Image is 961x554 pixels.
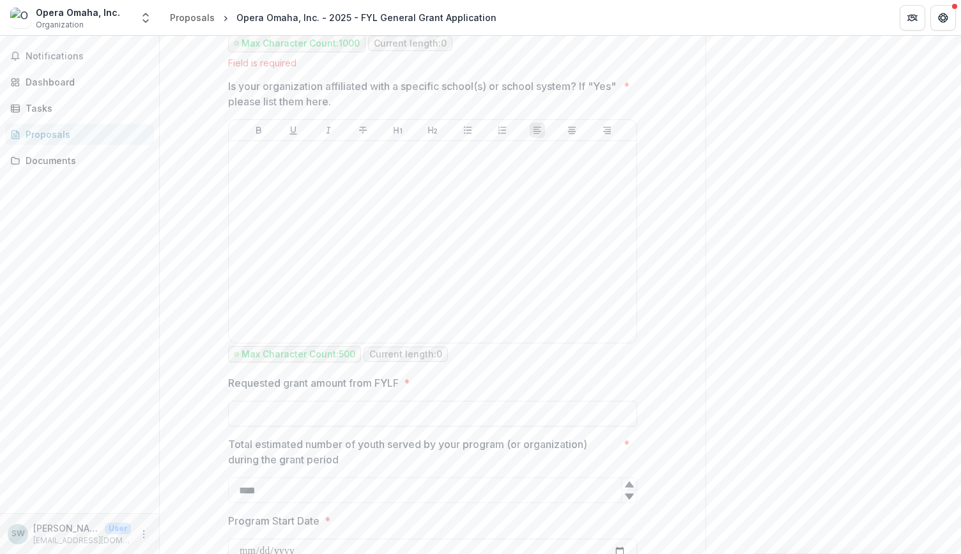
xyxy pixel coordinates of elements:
[286,123,301,138] button: Underline
[26,154,144,167] div: Documents
[242,349,355,360] p: Max Character Count: 500
[12,530,25,538] div: Shannon Walenta
[228,437,619,467] p: Total estimated number of youth served by your program (or organization) during the grant period
[5,150,154,171] a: Documents
[425,123,440,138] button: Heading 2
[374,38,447,49] p: Current length: 0
[228,513,319,528] p: Program Start Date
[228,375,399,391] p: Requested grant amount from FYLF
[495,123,510,138] button: Ordered List
[242,38,360,49] p: Max Character Count: 1000
[228,79,619,109] p: Is your organization affiliated with a specific school(s) or school system? If "Yes" please list ...
[165,8,220,27] a: Proposals
[390,123,406,138] button: Heading 1
[26,75,144,89] div: Dashboard
[251,123,266,138] button: Bold
[26,128,144,141] div: Proposals
[599,123,615,138] button: Align Right
[36,19,84,31] span: Organization
[460,123,475,138] button: Bullet List
[5,124,154,145] a: Proposals
[5,98,154,119] a: Tasks
[170,11,215,24] div: Proposals
[36,6,120,19] div: Opera Omaha, Inc.
[165,8,502,27] nav: breadcrumb
[369,349,442,360] p: Current length: 0
[5,46,154,66] button: Notifications
[321,123,336,138] button: Italicize
[5,71,154,93] a: Dashboard
[33,535,131,546] p: [EMAIL_ADDRESS][DOMAIN_NAME]
[228,57,637,68] div: Field is required
[33,521,100,535] p: [PERSON_NAME]
[355,123,371,138] button: Strike
[930,5,956,31] button: Get Help
[26,51,149,62] span: Notifications
[26,101,144,115] div: Tasks
[236,11,496,24] div: Opera Omaha, Inc. - 2025 - FYL General Grant Application
[136,527,151,542] button: More
[10,8,31,28] img: Opera Omaha, Inc.
[105,523,131,534] p: User
[530,123,545,138] button: Align Left
[137,5,155,31] button: Open entity switcher
[564,123,580,138] button: Align Center
[900,5,925,31] button: Partners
